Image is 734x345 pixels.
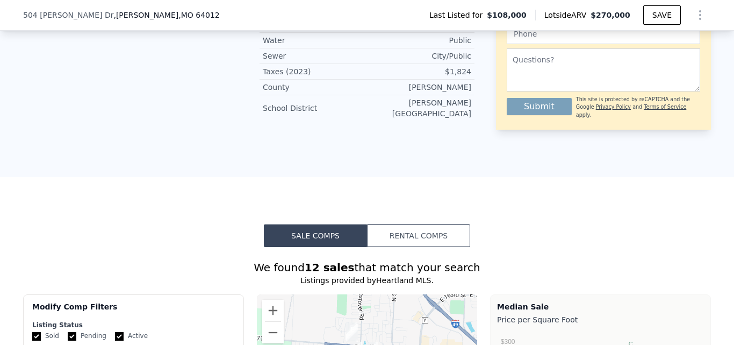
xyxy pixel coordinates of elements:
[591,11,630,19] span: $270,000
[263,66,367,77] div: Taxes (2023)
[262,322,284,343] button: Zoom out
[115,332,124,341] input: Active
[367,224,470,247] button: Rental Comps
[644,104,686,110] a: Terms of Service
[497,301,704,312] div: Median Sale
[367,97,471,119] div: [PERSON_NAME][GEOGRAPHIC_DATA]
[643,5,681,25] button: SAVE
[367,82,471,93] div: [PERSON_NAME]
[497,312,704,327] div: Price per Square Foot
[429,10,487,20] span: Last Listed for
[113,10,219,20] span: , [PERSON_NAME]
[32,332,59,341] label: Sold
[68,332,106,341] label: Pending
[23,10,113,20] span: 504 [PERSON_NAME] Dr
[263,82,367,93] div: County
[68,332,76,341] input: Pending
[305,261,355,274] strong: 12 sales
[507,98,572,115] button: Submit
[689,4,711,26] button: Show Options
[263,103,367,114] div: School District
[346,324,358,342] div: 519 Concord St
[544,10,591,20] span: Lotside ARV
[23,260,711,275] div: We found that match your search
[23,275,711,286] div: Listings provided by Heartland MLS .
[115,332,148,341] label: Active
[507,24,700,44] input: Phone
[264,224,367,247] button: Sale Comps
[178,11,220,19] span: , MO 64012
[367,51,471,61] div: City/Public
[263,51,367,61] div: Sewer
[346,322,357,341] div: 520 Concord St
[576,96,700,119] div: This site is protected by reCAPTCHA and the Google and apply.
[32,332,41,341] input: Sold
[262,300,284,321] button: Zoom in
[32,301,235,321] div: Modify Comp Filters
[367,35,471,46] div: Public
[487,10,527,20] span: $108,000
[367,66,471,77] div: $1,824
[263,35,367,46] div: Water
[32,321,235,329] div: Listing Status
[596,104,631,110] a: Privacy Policy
